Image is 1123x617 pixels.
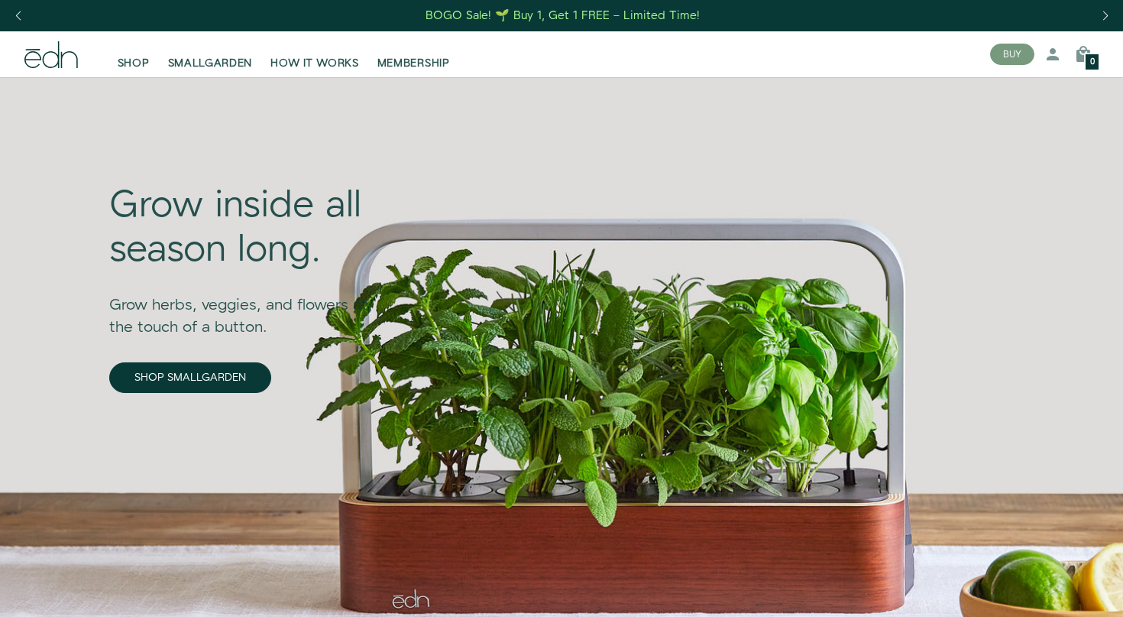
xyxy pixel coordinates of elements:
div: Grow inside all season long. [109,184,390,272]
a: BOGO Sale! 🌱 Buy 1, Get 1 FREE – Limited Time! [425,4,702,28]
span: SHOP [118,56,150,71]
a: SMALLGARDEN [159,37,262,71]
a: HOW IT WORKS [261,37,367,71]
span: MEMBERSHIP [377,56,450,71]
button: BUY [990,44,1034,65]
a: MEMBERSHIP [368,37,459,71]
a: SHOP [108,37,159,71]
div: Grow herbs, veggies, and flowers at the touch of a button. [109,273,390,339]
div: BOGO Sale! 🌱 Buy 1, Get 1 FREE – Limited Time! [426,8,700,24]
a: SHOP SMALLGARDEN [109,362,271,393]
span: SMALLGARDEN [168,56,253,71]
span: HOW IT WORKS [270,56,358,71]
span: 0 [1090,58,1095,67]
